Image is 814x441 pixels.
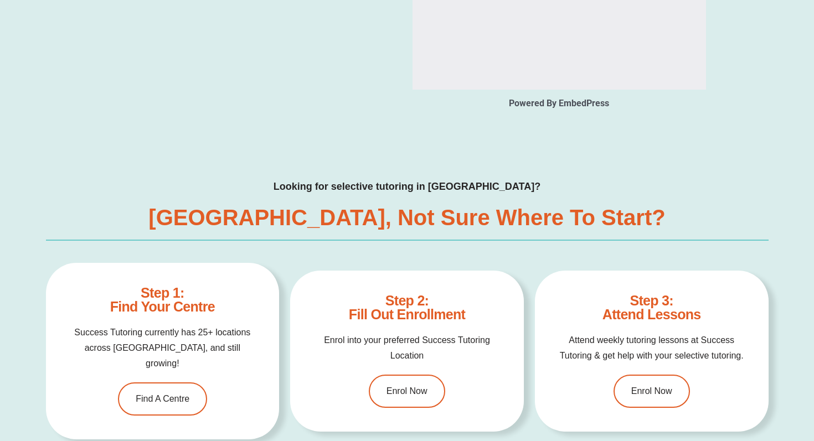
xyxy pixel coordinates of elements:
[313,294,500,321] h4: Step 2: Fill out enrollment
[369,375,445,408] a: Enrol Now
[298,1,313,17] button: Draw
[76,151,321,180] span: Information Booklet
[77,153,322,181] span: Information Booklet
[624,316,814,441] iframe: Chat Widget
[56,195,341,209] span: Give your child the opportunity of a lifetime
[66,1,83,17] span: of ⁨0⁩
[136,395,189,403] span: Find A Centre
[614,375,690,408] a: Enrol Now
[46,178,769,195] h4: Looking for selective tutoring in [GEOGRAPHIC_DATA]?
[118,382,207,416] a: Find A Centre
[558,294,745,321] h4: Step 3: Attend Lessons
[96,116,301,145] span: Selective Course
[69,286,256,314] h4: Step 1: Find Your Centre
[313,333,500,364] p: Enrol into your preferred Success Tutoring Location
[313,1,329,17] button: Add or edit images
[387,387,427,396] span: Enrol Now
[558,333,745,364] p: Attend weekly tutoring lessons at Success Tutoring & get help with your selective tutoring.
[413,95,706,112] p: Powered By EmbedPress
[282,1,298,17] button: Text
[116,1,137,17] span: of ⁨13⁩
[69,325,256,371] p: Success Tutoring currently has 25+ locations across [GEOGRAPHIC_DATA], and still growing!
[148,206,665,229] h2: [GEOGRAPHIC_DATA], Not Sure Where to Start?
